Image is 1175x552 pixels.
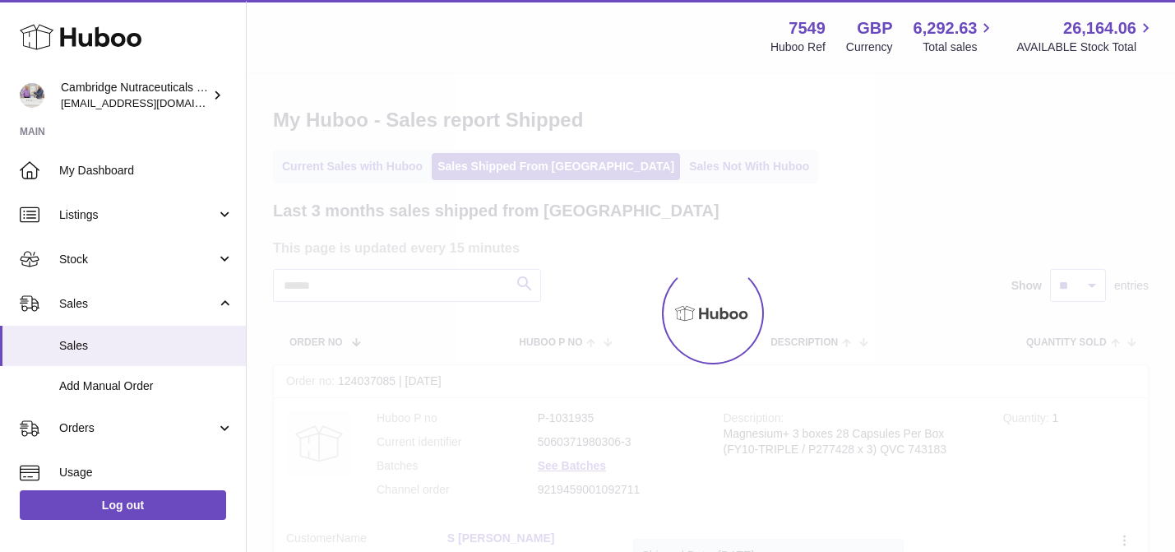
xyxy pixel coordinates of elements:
span: [EMAIL_ADDRESS][DOMAIN_NAME] [61,96,242,109]
div: Cambridge Nutraceuticals Ltd [61,80,209,111]
a: 26,164.06 AVAILABLE Stock Total [1016,17,1155,55]
span: My Dashboard [59,163,234,179]
span: Listings [59,207,216,223]
strong: 7549 [789,17,826,39]
span: Stock [59,252,216,267]
span: Total sales [923,39,996,55]
span: Orders [59,420,216,436]
span: Sales [59,338,234,354]
span: Usage [59,465,234,480]
span: Add Manual Order [59,378,234,394]
a: 6,292.63 Total sales [914,17,997,55]
div: Currency [846,39,893,55]
span: 6,292.63 [914,17,978,39]
div: Huboo Ref [770,39,826,55]
img: qvc@camnutra.com [20,83,44,108]
span: AVAILABLE Stock Total [1016,39,1155,55]
strong: GBP [857,17,892,39]
span: 26,164.06 [1063,17,1136,39]
span: Sales [59,296,216,312]
a: Log out [20,490,226,520]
